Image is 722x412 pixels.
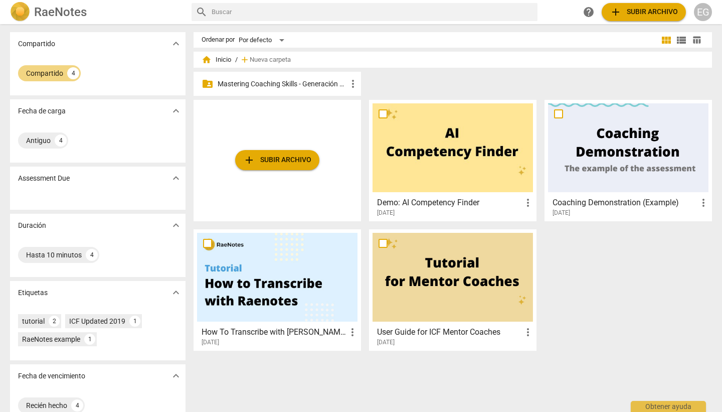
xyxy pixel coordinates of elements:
a: Coaching Demonstration (Example)[DATE] [548,103,708,217]
span: add [610,6,622,18]
span: view_list [675,34,687,46]
span: [DATE] [202,338,219,347]
span: Subir archivo [243,154,311,166]
span: Inicio [202,55,231,65]
div: 2 [49,316,60,327]
p: Compartido [18,39,55,49]
button: Subir [235,150,319,170]
a: Demo: AI Competency Finder[DATE] [373,103,533,217]
span: add [240,55,250,65]
div: 1 [129,316,140,327]
div: 1 [84,334,95,345]
img: Logo [10,2,30,22]
a: User Guide for ICF Mentor Coaches[DATE] [373,233,533,346]
span: add [243,154,255,166]
p: Fecha de carga [18,106,66,116]
button: Mostrar más [168,368,184,383]
button: Mostrar más [168,36,184,51]
span: expand_more [170,105,182,117]
div: Hasta 10 minutos [26,250,82,260]
div: 4 [71,399,83,411]
p: Mastering Coaching Skills - Generación 32 [218,79,347,89]
h2: RaeNotes [34,5,87,19]
span: help [583,6,595,18]
button: Cuadrícula [659,33,674,48]
h3: User Guide for ICF Mentor Coaches [377,326,522,338]
span: expand_more [170,38,182,50]
div: 4 [55,134,67,147]
p: Duración [18,220,46,231]
a: Obtener ayuda [580,3,598,21]
span: [DATE] [377,209,395,217]
span: more_vert [697,197,709,209]
p: Etiquetas [18,288,48,298]
button: Mostrar más [168,218,184,233]
button: Tabla [689,33,704,48]
span: more_vert [522,197,534,209]
span: Nueva carpeta [250,56,291,64]
span: more_vert [347,78,359,90]
button: Mostrar más [168,103,184,118]
button: Subir [602,3,686,21]
h3: Coaching Demonstration (Example) [553,197,697,209]
span: more_vert [346,326,358,338]
span: home [202,55,212,65]
span: more_vert [522,326,534,338]
a: How To Transcribe with [PERSON_NAME][DATE] [197,233,357,346]
p: Fecha de vencimiento [18,371,85,381]
a: LogoRaeNotes [10,2,184,22]
span: [DATE] [377,338,395,347]
button: EG [694,3,712,21]
span: [DATE] [553,209,570,217]
input: Buscar [212,4,533,20]
p: Assessment Due [18,173,70,184]
div: 4 [67,67,79,79]
div: Antiguo [26,135,51,146]
div: tutorial [22,316,45,326]
button: Mostrar más [168,285,184,300]
div: ICF Updated 2019 [69,316,125,326]
div: Obtener ayuda [631,401,706,412]
span: expand_more [170,172,182,184]
span: view_module [660,34,672,46]
span: / [235,56,238,64]
div: RaeNotes example [22,334,80,344]
span: folder_shared [202,78,214,90]
button: Mostrar más [168,171,184,186]
div: 4 [86,249,98,261]
span: expand_more [170,370,182,382]
div: Recién hecho [26,400,67,410]
div: Compartido [26,68,63,78]
div: Ordenar por [202,36,235,44]
span: expand_more [170,287,182,299]
span: expand_more [170,219,182,231]
h3: How To Transcribe with RaeNotes [202,326,346,338]
span: Subir archivo [610,6,678,18]
div: Por defecto [239,32,288,48]
h3: Demo: AI Competency Finder [377,197,522,209]
span: search [196,6,208,18]
button: Lista [674,33,689,48]
span: table_chart [692,35,701,45]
